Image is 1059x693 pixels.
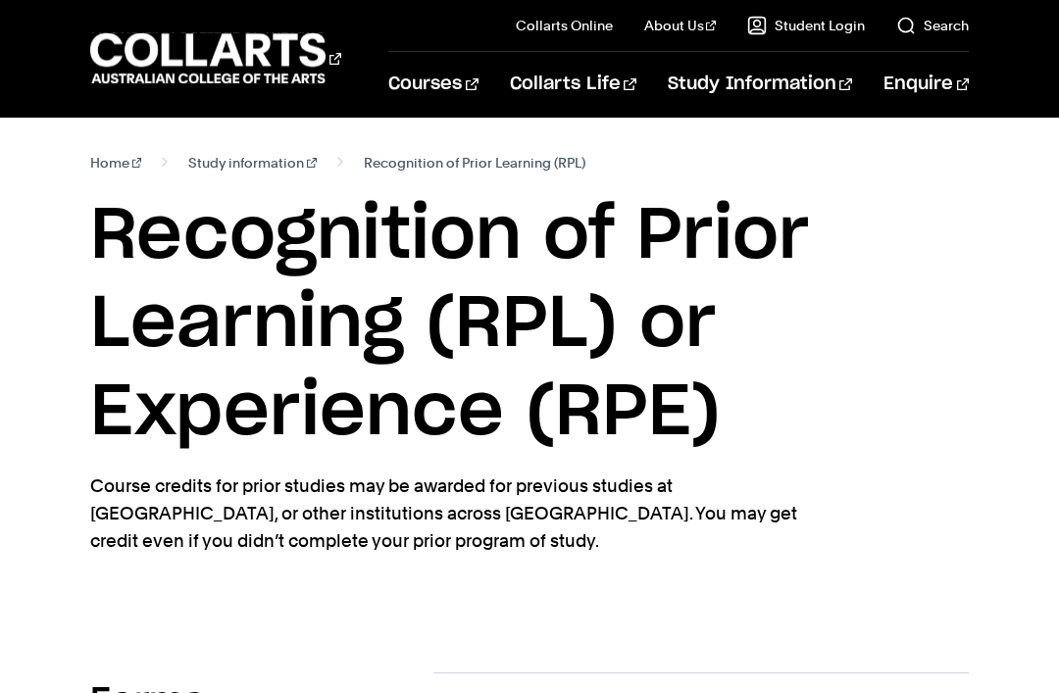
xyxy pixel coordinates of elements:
[90,192,969,457] h1: Recognition of Prior Learning (RPL) or Experience (RPE)
[388,52,478,117] a: Courses
[883,52,969,117] a: Enquire
[747,16,865,35] a: Student Login
[188,149,317,176] a: Study information
[90,149,142,176] a: Home
[90,472,806,555] p: Course credits for prior studies may be awarded for previous studies at [GEOGRAPHIC_DATA], or oth...
[896,16,969,35] a: Search
[364,149,585,176] span: Recognition of Prior Learning (RPL)
[668,52,852,117] a: Study Information
[516,16,613,35] a: Collarts Online
[644,16,717,35] a: About Us
[90,30,340,86] div: Go to homepage
[510,52,636,117] a: Collarts Life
